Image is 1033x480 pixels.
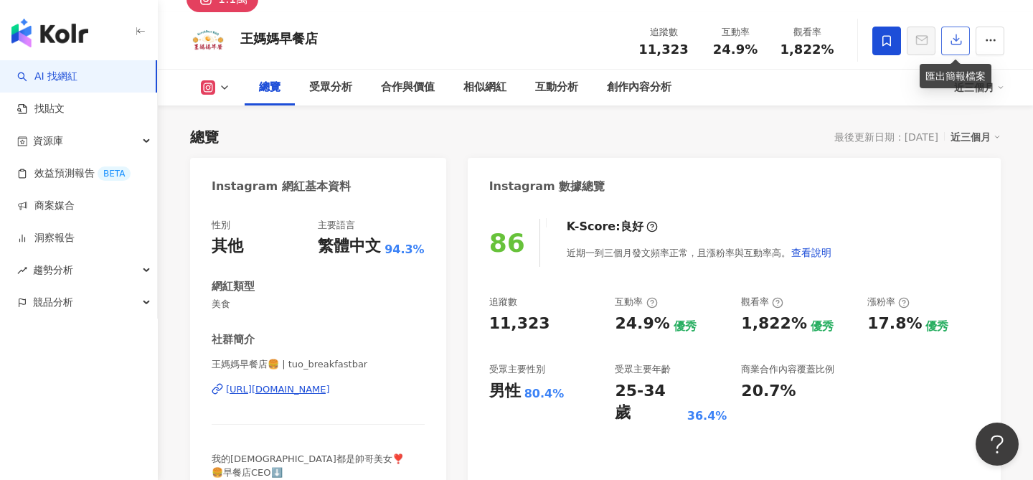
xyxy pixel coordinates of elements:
span: 1,822% [780,42,834,57]
div: 創作內容分析 [607,79,671,96]
div: 合作與價值 [381,79,435,96]
a: 洞察報告 [17,231,75,245]
span: rise [17,265,27,276]
div: 11,323 [489,313,550,335]
div: 25-34 歲 [615,380,683,425]
div: 優秀 [811,319,834,334]
div: 追蹤數 [489,296,517,309]
div: 36.4% [687,408,727,424]
div: K-Score : [567,219,658,235]
span: 查看說明 [791,247,831,258]
div: 24.9% [615,313,669,335]
span: 美食 [212,298,425,311]
span: 94.3% [385,242,425,258]
img: KOL Avatar [187,19,230,62]
div: Instagram 數據總覽 [489,179,605,194]
div: 觀看率 [780,25,834,39]
div: 20.7% [741,380,796,403]
div: 86 [489,228,525,258]
button: 查看說明 [791,238,832,267]
div: 良好 [621,219,643,235]
a: searchAI 找網紅 [17,70,77,84]
div: 王媽媽早餐店 [240,29,318,47]
div: 總覽 [190,127,219,147]
div: 男性 [489,380,521,403]
div: [URL][DOMAIN_NAME] [226,383,330,396]
div: 繁體中文 [318,235,381,258]
div: 匯出簡報檔案 [920,64,991,88]
div: 社群簡介 [212,332,255,347]
div: 優秀 [674,319,697,334]
div: 近三個月 [951,128,1001,146]
a: [URL][DOMAIN_NAME] [212,383,425,396]
div: 最後更新日期：[DATE] [834,131,938,143]
span: 11,323 [638,42,688,57]
div: 優秀 [925,319,948,334]
div: 互動分析 [535,79,578,96]
div: Instagram 網紅基本資料 [212,179,351,194]
div: 受眾主要性別 [489,363,545,376]
a: 找貼文 [17,102,65,116]
div: 近期一到三個月發文頻率正常，且漲粉率與互動率高。 [567,238,832,267]
div: 互動率 [708,25,763,39]
div: 追蹤數 [636,25,691,39]
a: 效益預測報告BETA [17,166,131,181]
div: 商業合作內容覆蓋比例 [741,363,834,376]
div: 主要語言 [318,219,355,232]
a: 商案媒合 [17,199,75,213]
div: 觀看率 [741,296,783,309]
iframe: Help Scout Beacon - Open [976,423,1019,466]
div: 受眾分析 [309,79,352,96]
div: 互動率 [615,296,657,309]
div: 性別 [212,219,230,232]
div: 總覽 [259,79,280,96]
div: 1,822% [741,313,807,335]
img: logo [11,19,88,47]
span: 競品分析 [33,286,73,319]
div: 80.4% [524,386,565,402]
div: 網紅類型 [212,279,255,294]
span: 趨勢分析 [33,254,73,286]
div: 受眾主要年齡 [615,363,671,376]
div: 17.8% [867,313,922,335]
span: 王媽媽早餐店🍔 | tuo_breakfastbar [212,358,425,371]
div: 其他 [212,235,243,258]
span: 24.9% [713,42,758,57]
div: 相似網紅 [463,79,506,96]
div: 漲粉率 [867,296,910,309]
span: 資源庫 [33,125,63,157]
